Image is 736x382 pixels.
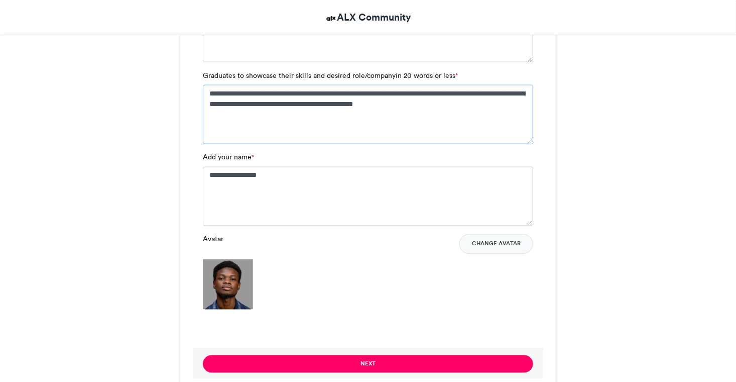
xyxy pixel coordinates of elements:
img: ALX Community [325,12,337,25]
label: Avatar [203,234,223,245]
button: Change Avatar [459,234,533,254]
img: 1756980473.85-b2dcae4267c1926e4edbba7f5065fdc4d8f11412.png [203,259,253,310]
label: Add your name [203,152,254,163]
button: Next [203,355,533,373]
label: Graduates to showcase their skills and desired role/companyin 20 words or less [203,70,458,81]
a: ALX Community [325,10,412,25]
